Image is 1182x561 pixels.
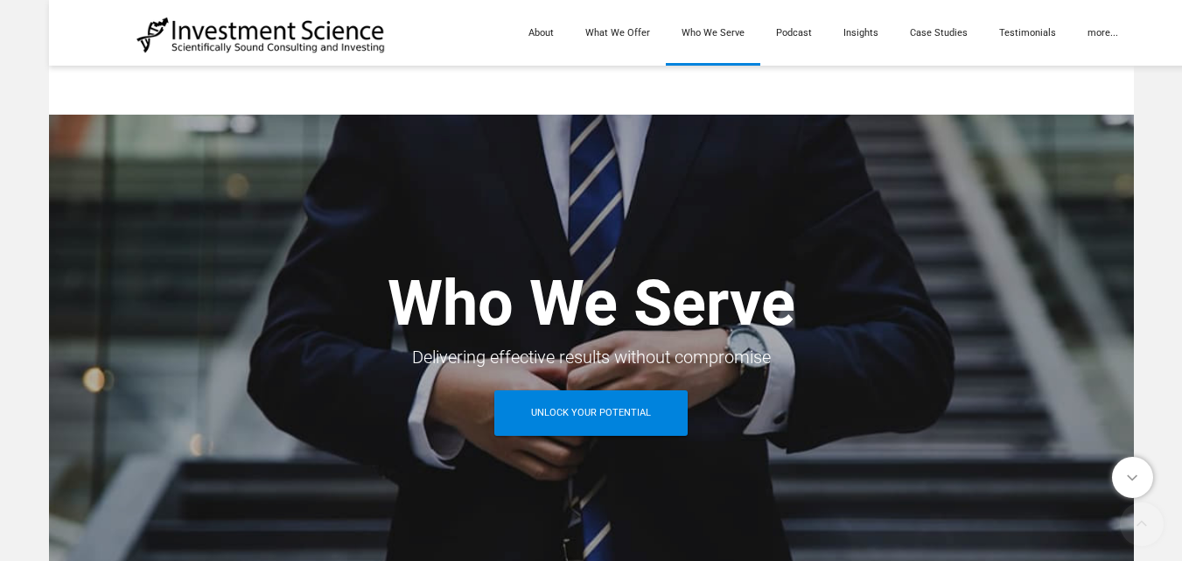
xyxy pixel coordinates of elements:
[136,341,1046,373] div: Delivering effective results without compromise
[494,390,688,436] a: Unlock Your Potential
[531,390,651,436] span: Unlock Your Potential
[388,266,795,340] strong: Who We Serve
[136,16,386,54] img: Investment Science | NYC Consulting Services
[1113,495,1173,552] a: To Top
